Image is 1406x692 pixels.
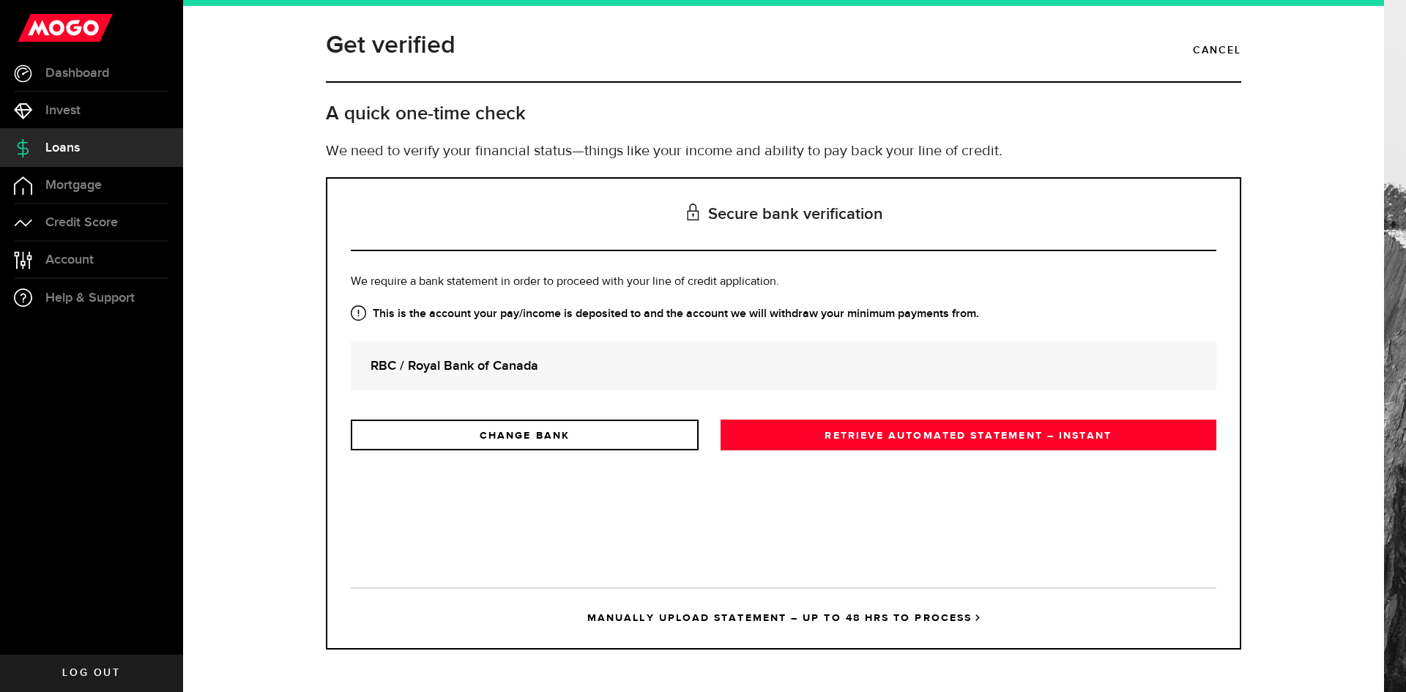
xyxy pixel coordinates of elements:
a: CHANGE BANK [351,420,699,450]
span: Dashboard [45,67,109,80]
span: Log out [62,668,120,678]
p: We need to verify your financial status—things like your income and ability to pay back your line... [326,141,1241,163]
h2: A quick one-time check [326,102,1241,126]
iframe: LiveChat chat widget [1344,630,1406,692]
h1: Get verified [326,26,455,64]
span: Mortgage [45,179,102,192]
span: Account [45,253,94,267]
span: We require a bank statement in order to proceed with your line of credit application. [351,276,779,288]
span: Help & Support [45,291,135,305]
strong: This is the account your pay/income is deposited to and the account we will withdraw your minimum... [351,305,1216,323]
strong: RBC / Royal Bank of Canada [371,356,1197,376]
h3: Secure bank verification [351,179,1216,251]
a: RETRIEVE AUTOMATED STATEMENT – INSTANT [721,420,1216,450]
span: Loans [45,141,80,155]
a: Cancel [1193,38,1241,63]
span: Credit Score [45,216,118,229]
span: Invest [45,104,81,117]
